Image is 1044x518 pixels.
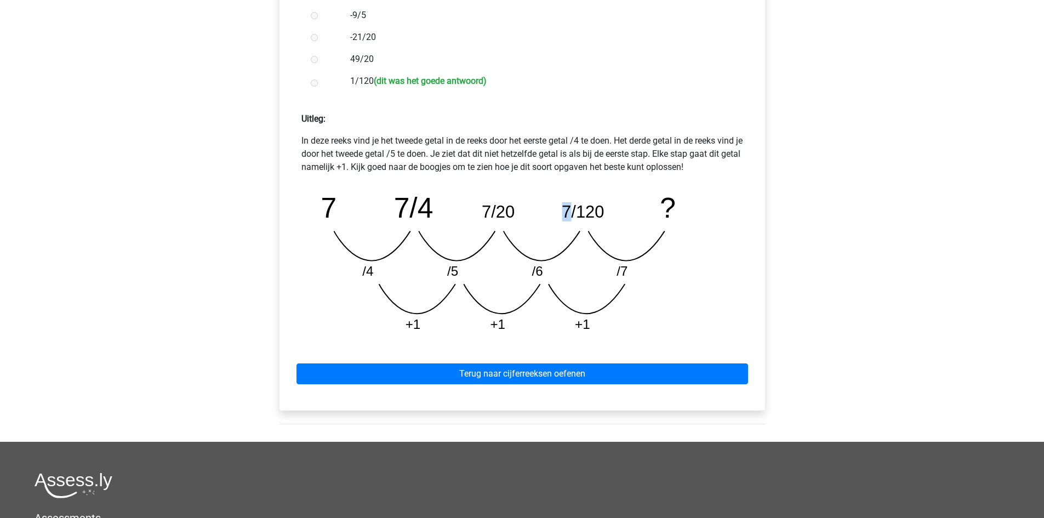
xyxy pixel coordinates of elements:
a: Terug naar cijferreeksen oefenen [296,363,748,384]
tspan: +1 [405,317,420,332]
label: 49/20 [350,53,729,66]
tspan: 7/4 [393,192,433,224]
label: -9/5 [350,9,729,22]
tspan: 7 [321,192,336,224]
label: -21/20 [350,31,729,44]
tspan: /7 [617,264,627,278]
tspan: /6 [532,264,543,278]
label: 1/120 [350,75,729,90]
tspan: 7/20 [482,202,515,221]
tspan: /4 [362,264,373,278]
h6: (dit was het goede antwoord) [374,76,487,86]
tspan: ? [660,192,676,224]
p: In deze reeks vind je het tweede getal in de reeks door het eerste getal /4 te doen. Het derde ge... [301,134,743,174]
strong: Uitleg: [301,113,326,124]
tspan: +1 [575,317,590,332]
tspan: 7/120 [562,202,604,221]
tspan: /5 [447,264,458,278]
tspan: +1 [490,317,505,332]
img: Assessly logo [35,473,112,498]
